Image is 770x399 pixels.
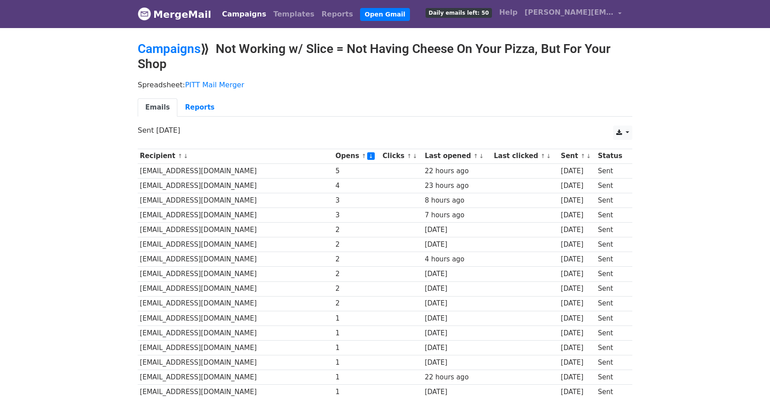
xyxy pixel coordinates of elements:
span: [PERSON_NAME][EMAIL_ADDRESS][PERSON_NAME][DOMAIN_NAME] [524,7,614,18]
h2: ⟫ Not Working w/ Slice = Not Having Cheese On Your Pizza, But For Your Shop [138,41,632,71]
div: [DATE] [561,225,594,235]
td: Sent [596,178,627,193]
td: [EMAIL_ADDRESS][DOMAIN_NAME] [138,326,333,340]
div: [DATE] [561,240,594,250]
div: [DATE] [425,240,490,250]
a: ↓ [546,153,551,159]
div: [DATE] [561,387,594,397]
div: [DATE] [561,358,594,368]
a: ↑ [361,153,366,159]
td: Sent [596,355,627,370]
div: 22 hours ago [425,372,490,383]
div: [DATE] [425,298,490,309]
td: [EMAIL_ADDRESS][DOMAIN_NAME] [138,252,333,267]
a: ↓ [367,152,375,160]
div: 4 hours ago [425,254,490,265]
div: 4 [336,181,378,191]
a: ↓ [183,153,188,159]
div: 3 [336,210,378,220]
p: Sent [DATE] [138,126,632,135]
td: Sent [596,208,627,223]
td: [EMAIL_ADDRESS][DOMAIN_NAME] [138,281,333,296]
td: [EMAIL_ADDRESS][DOMAIN_NAME] [138,370,333,385]
div: [DATE] [425,269,490,279]
div: 2 [336,240,378,250]
td: [EMAIL_ADDRESS][DOMAIN_NAME] [138,163,333,178]
div: [DATE] [561,328,594,338]
td: [EMAIL_ADDRESS][DOMAIN_NAME] [138,311,333,326]
a: Reports [318,5,357,23]
div: [DATE] [561,181,594,191]
div: 1 [336,343,378,353]
div: 23 hours ago [425,181,490,191]
div: [DATE] [561,372,594,383]
img: MergeMail logo [138,7,151,20]
th: Opens [333,149,381,163]
div: [DATE] [425,358,490,368]
th: Clicks [381,149,423,163]
td: Sent [596,252,627,267]
div: 2 [336,284,378,294]
div: [DATE] [425,313,490,324]
td: [EMAIL_ADDRESS][DOMAIN_NAME] [138,340,333,355]
div: [DATE] [425,328,490,338]
div: 2 [336,298,378,309]
td: [EMAIL_ADDRESS][DOMAIN_NAME] [138,193,333,208]
a: MergeMail [138,5,211,24]
div: [DATE] [561,269,594,279]
div: 22 hours ago [425,166,490,176]
div: 1 [336,372,378,383]
a: Help [496,4,521,21]
th: Status [596,149,627,163]
a: ↑ [541,153,545,159]
td: [EMAIL_ADDRESS][DOMAIN_NAME] [138,355,333,370]
a: ↑ [581,153,586,159]
a: Daily emails left: 50 [422,4,496,21]
div: [DATE] [561,343,594,353]
div: 8 hours ago [425,195,490,206]
div: [DATE] [425,284,490,294]
a: Emails [138,98,177,117]
div: [DATE] [561,210,594,220]
div: 7 hours ago [425,210,490,220]
div: 5 [336,166,378,176]
div: [DATE] [561,284,594,294]
td: Sent [596,223,627,237]
div: 1 [336,387,378,397]
th: Sent [559,149,596,163]
a: ↑ [473,153,478,159]
th: Last opened [422,149,491,163]
td: Sent [596,281,627,296]
div: [DATE] [561,298,594,309]
a: Campaigns [138,41,201,56]
div: [DATE] [561,195,594,206]
td: Sent [596,267,627,281]
a: Open Gmail [360,8,410,21]
td: Sent [596,163,627,178]
td: [EMAIL_ADDRESS][DOMAIN_NAME] [138,296,333,311]
a: PITT Mail Merger [185,81,244,89]
td: Sent [596,311,627,326]
a: [PERSON_NAME][EMAIL_ADDRESS][PERSON_NAME][DOMAIN_NAME] [521,4,625,24]
a: ↑ [407,153,412,159]
p: Spreadsheet: [138,80,632,90]
div: 1 [336,358,378,368]
a: Templates [270,5,318,23]
th: Recipient [138,149,333,163]
td: Sent [596,370,627,385]
div: [DATE] [425,343,490,353]
div: [DATE] [561,254,594,265]
th: Last clicked [491,149,558,163]
a: ↓ [479,153,484,159]
td: Sent [596,326,627,340]
div: 2 [336,254,378,265]
td: [EMAIL_ADDRESS][DOMAIN_NAME] [138,267,333,281]
a: ↓ [586,153,591,159]
td: [EMAIL_ADDRESS][DOMAIN_NAME] [138,223,333,237]
div: 2 [336,269,378,279]
div: [DATE] [425,225,490,235]
div: 1 [336,313,378,324]
td: Sent [596,193,627,208]
div: [DATE] [561,166,594,176]
div: 1 [336,328,378,338]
